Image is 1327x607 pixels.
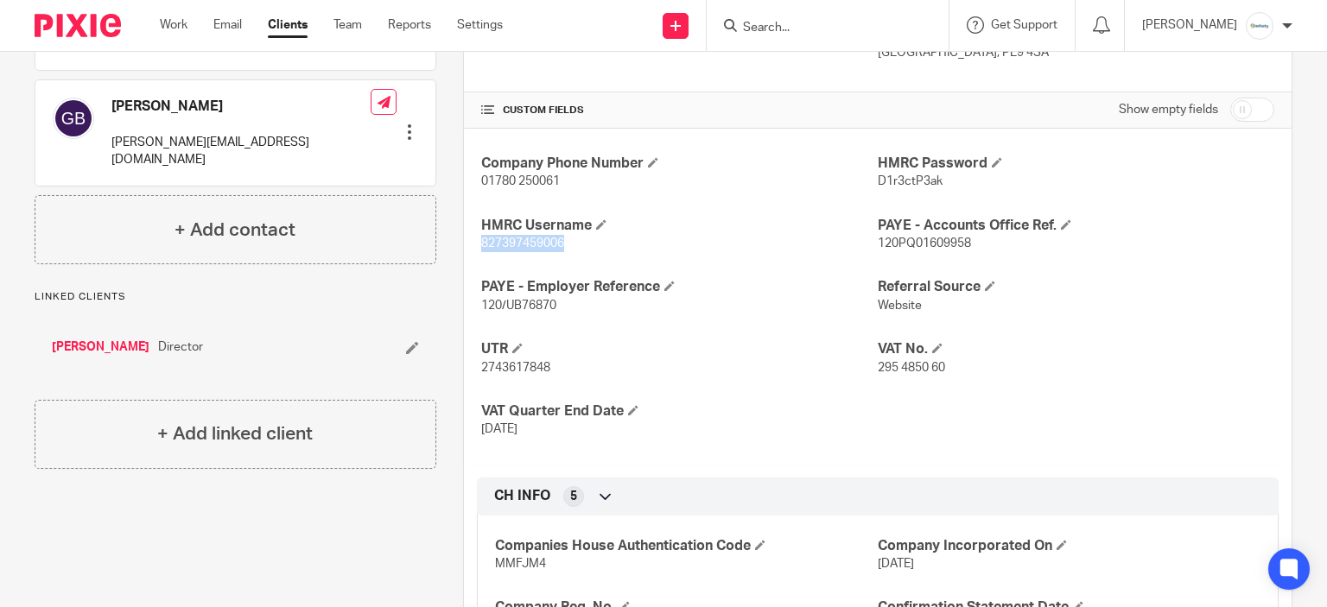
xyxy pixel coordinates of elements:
p: [PERSON_NAME] [1142,16,1237,34]
a: Clients [268,16,308,34]
span: 5 [570,488,577,505]
h4: [PERSON_NAME] [111,98,371,116]
h4: PAYE - Employer Reference [481,278,878,296]
img: svg%3E [53,98,94,139]
span: Website [878,300,922,312]
p: [GEOGRAPHIC_DATA], PE9 4SA [878,44,1274,61]
span: 01780 250061 [481,175,560,187]
h4: PAYE - Accounts Office Ref. [878,217,1274,235]
a: [PERSON_NAME] [52,338,149,356]
span: Get Support [991,19,1057,31]
h4: HMRC Password [878,155,1274,173]
span: CH INFO [494,487,550,505]
label: Show empty fields [1119,101,1218,118]
img: Pixie [35,14,121,37]
span: [DATE] [481,423,517,435]
h4: VAT Quarter End Date [481,402,878,420]
h4: UTR [481,340,878,358]
a: Email [213,16,242,34]
p: Linked clients [35,290,436,304]
span: 120/UB76870 [481,300,556,312]
span: D1r3ctP3ak [878,175,943,187]
span: 120PQ01609958 [878,237,971,250]
h4: Companies House Authentication Code [495,537,878,555]
span: Director [158,338,203,356]
h4: + Add contact [175,217,295,243]
h4: HMRC Username [481,217,878,235]
h4: CUSTOM FIELDS [481,104,878,117]
span: [DATE] [878,558,914,570]
a: Settings [457,16,503,34]
p: [PERSON_NAME][EMAIL_ADDRESS][DOMAIN_NAME] [111,134,371,169]
img: Infinity%20Logo%20with%20Whitespace%20.png [1246,12,1273,40]
h4: Referral Source [878,278,1274,296]
span: 295 4850 60 [878,362,945,374]
a: Work [160,16,187,34]
span: MMFJM4 [495,558,546,570]
h4: + Add linked client [157,420,313,447]
h4: Company Incorporated On [878,537,1260,555]
h4: VAT No. [878,340,1274,358]
h4: Company Phone Number [481,155,878,173]
input: Search [741,21,897,36]
span: 2743617848 [481,362,550,374]
span: 827397459006 [481,237,564,250]
a: Reports [388,16,431,34]
a: Team [333,16,362,34]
